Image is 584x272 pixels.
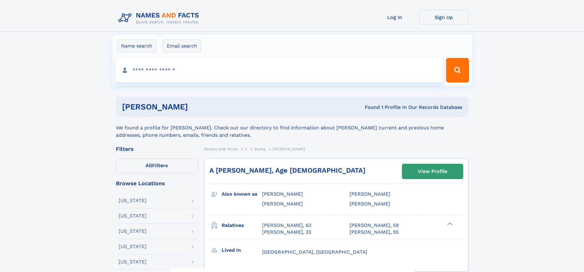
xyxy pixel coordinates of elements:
[116,181,198,186] div: Browse Locations
[204,145,238,153] a: Names and Facts
[262,191,303,197] span: [PERSON_NAME]
[146,163,152,168] span: All
[117,40,156,52] label: Name search
[262,229,311,236] a: [PERSON_NAME], 33
[222,245,262,255] h3: Lived in
[163,40,201,52] label: Email search
[119,213,147,218] div: [US_STATE]
[115,58,444,82] input: search input
[254,145,265,153] a: Vanky
[119,259,147,264] div: [US_STATE]
[119,198,147,203] div: [US_STATE]
[245,145,247,153] a: V
[116,159,198,173] label: Filters
[349,222,399,229] a: [PERSON_NAME], 59
[446,58,469,82] button: Search Button
[273,147,305,151] span: [PERSON_NAME]
[349,191,390,197] span: [PERSON_NAME]
[254,147,265,151] span: Vanky
[418,164,447,178] div: View Profile
[116,146,198,152] div: Filters
[222,189,262,199] h3: Also known as
[262,222,311,229] a: [PERSON_NAME], 62
[222,220,262,231] h3: Relatives
[446,222,453,226] div: ❯
[419,10,468,25] a: Sign Up
[349,229,399,236] a: [PERSON_NAME], 55
[349,201,390,207] span: [PERSON_NAME]
[119,229,147,234] div: [US_STATE]
[262,249,367,255] span: [GEOGRAPHIC_DATA], [GEOGRAPHIC_DATA]
[370,10,419,25] a: Log In
[262,201,303,207] span: [PERSON_NAME]
[116,10,204,26] img: Logo Names and Facts
[209,167,365,174] a: A [PERSON_NAME], Age [DEMOGRAPHIC_DATA]
[116,117,468,139] div: We found a profile for [PERSON_NAME]. Check out our directory to find information about [PERSON_N...
[402,164,463,179] a: View Profile
[122,103,277,111] h1: [PERSON_NAME]
[276,104,462,111] div: Found 1 Profile In Our Records Database
[119,244,147,249] div: [US_STATE]
[245,147,247,151] span: V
